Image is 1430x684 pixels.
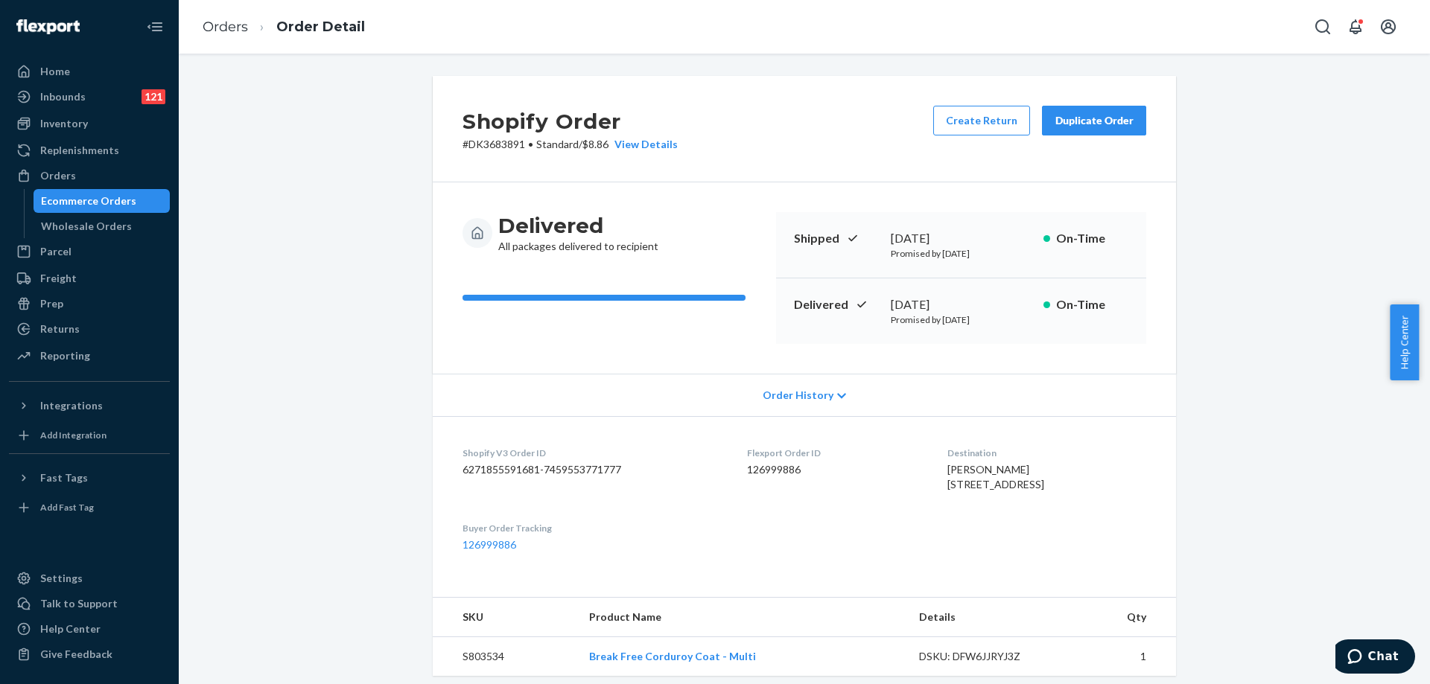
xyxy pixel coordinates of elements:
div: Home [40,64,70,79]
div: 121 [142,89,165,104]
dd: 126999886 [747,462,923,477]
div: Integrations [40,398,103,413]
a: Returns [9,317,170,341]
div: Duplicate Order [1055,113,1134,128]
a: Add Fast Tag [9,496,170,520]
button: Help Center [1390,304,1419,380]
span: [PERSON_NAME] [STREET_ADDRESS] [947,463,1044,490]
div: All packages delivered to recipient [498,212,658,254]
div: Give Feedback [40,647,112,662]
span: Order History [763,388,833,403]
div: Reporting [40,348,90,363]
a: Settings [9,566,170,590]
div: Ecommerce Orders [41,194,136,208]
div: Add Fast Tag [40,501,94,514]
h2: Shopify Order [463,106,678,137]
div: [DATE] [891,230,1032,247]
ol: breadcrumbs [191,5,377,49]
div: Help Center [40,621,101,636]
a: Freight [9,266,170,290]
div: Returns [40,322,80,336]
div: Inbounds [40,89,86,104]
button: Duplicate Order [1042,106,1146,135]
div: Replenishments [40,143,119,158]
div: Freight [40,271,77,286]
p: # DK3683891 / $8.86 [463,137,678,152]
button: Open account menu [1373,12,1403,42]
a: Break Free Corduroy Coat - Multi [589,650,756,662]
div: Wholesale Orders [41,219,132,234]
a: Replenishments [9,138,170,162]
button: Create Return [933,106,1030,135]
button: Open notifications [1341,12,1370,42]
div: [DATE] [891,296,1032,313]
img: Flexport logo [16,19,80,34]
dd: 6271855591681-7459553771777 [463,462,723,477]
a: Add Integration [9,423,170,447]
dt: Buyer Order Tracking [463,522,723,534]
a: Orders [203,19,248,35]
a: Home [9,60,170,83]
p: Shipped [794,230,879,247]
th: Product Name [577,598,907,637]
th: Qty [1070,598,1176,637]
a: Order Detail [276,19,365,35]
div: Inventory [40,116,88,131]
div: Settings [40,571,83,586]
a: Orders [9,164,170,188]
button: Give Feedback [9,642,170,666]
button: Integrations [9,394,170,418]
button: View Details [608,137,678,152]
dt: Shopify V3 Order ID [463,447,723,459]
a: Ecommerce Orders [34,189,171,213]
div: Parcel [40,244,71,259]
a: Help Center [9,617,170,641]
div: Orders [40,168,76,183]
span: • [528,138,533,150]
p: Delivered [794,296,879,313]
td: S803534 [433,637,577,677]
a: Inbounds121 [9,85,170,109]
a: Parcel [9,240,170,263]
span: Standard [536,138,579,150]
a: Reporting [9,344,170,368]
dt: Flexport Order ID [747,447,923,459]
button: Talk to Support [9,592,170,616]
p: On-Time [1056,230,1128,247]
td: 1 [1070,637,1176,677]
div: Talk to Support [40,596,118,611]
a: Inventory [9,112,170,135]
div: Prep [40,296,63,311]
p: Promised by [DATE] [891,247,1032,260]
a: Prep [9,292,170,316]
div: DSKU: DFW6JJRYJ3Z [919,649,1059,664]
div: Add Integration [40,429,107,441]
button: Open Search Box [1308,12,1338,42]
button: Close Navigation [140,12,170,42]
h3: Delivered [498,212,658,239]
a: 126999886 [463,538,516,551]
button: Fast Tags [9,466,170,490]
div: Fast Tags [40,470,88,485]
iframe: Opens a widget where you can chat to one of our agents [1335,639,1415,677]
a: Wholesale Orders [34,214,171,238]
dt: Destination [947,447,1146,459]
p: On-Time [1056,296,1128,313]
p: Promised by [DATE] [891,313,1032,326]
th: Details [907,598,1071,637]
th: SKU [433,598,577,637]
